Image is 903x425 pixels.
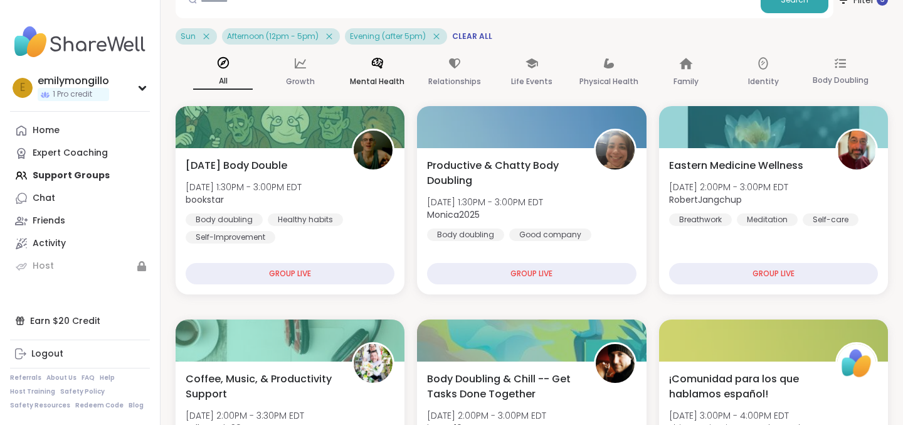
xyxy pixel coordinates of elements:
span: Coffee, Music, & Productivity Support [186,372,338,402]
a: Blog [129,401,144,410]
div: Home [33,124,60,137]
a: About Us [46,374,77,382]
div: Activity [33,237,66,250]
span: Body Doubling & Chill -- Get Tasks Done Together [427,372,579,402]
span: Clear All [452,31,492,41]
span: ¡Comunidad para los que hablamos español! [669,372,821,402]
a: Safety Resources [10,401,70,410]
b: bookstar [186,193,224,206]
b: Monica2025 [427,208,480,221]
p: Relationships [428,74,481,89]
a: Help [100,374,115,382]
a: Redeem Code [75,401,124,410]
span: [DATE] 2:00PM - 3:30PM EDT [186,409,304,422]
p: Life Events [511,74,552,89]
a: Referrals [10,374,41,382]
div: Logout [31,348,63,360]
img: bookstar [354,131,393,169]
span: [DATE] Body Double [186,158,287,173]
img: james10 [596,344,635,383]
a: Expert Coaching [10,142,150,164]
a: Logout [10,343,150,365]
span: 1 Pro credit [53,89,92,100]
span: [DATE] 1:30PM - 3:00PM EDT [186,181,302,193]
a: Home [10,119,150,142]
span: Productive & Chatty Body Doubling [427,158,579,188]
div: Expert Coaching [33,147,108,159]
div: Good company [509,229,591,241]
div: Body doubling [186,213,263,226]
span: Afternoon (12pm - 5pm) [227,31,319,41]
span: [DATE] 2:00PM - 3:00PM EDT [669,181,788,193]
div: Healthy habits [268,213,343,226]
p: Growth [286,74,315,89]
p: Family [673,74,699,89]
img: Monica2025 [596,131,635,169]
span: e [20,80,25,96]
p: All [193,73,253,90]
div: Earn $20 Credit [10,309,150,332]
div: Meditation [737,213,798,226]
div: GROUP LIVE [669,263,878,284]
p: Body Doubling [813,73,869,88]
div: Host [33,260,54,272]
div: Chat [33,192,55,205]
a: Friends [10,210,150,232]
img: JollyJessie38 [354,344,393,383]
span: [DATE] 3:00PM - 4:00PM EDT [669,409,800,422]
div: Body doubling [427,229,504,241]
div: Self-care [803,213,858,226]
a: Host Training [10,387,55,396]
a: Chat [10,187,150,210]
a: Safety Policy [60,387,105,396]
img: RobertJangchup [837,131,876,169]
span: [DATE] 2:00PM - 3:00PM EDT [427,409,546,422]
div: Self-Improvement [186,231,275,244]
p: Identity [748,74,779,89]
img: ShareWell [837,344,876,383]
span: [DATE] 1:30PM - 3:00PM EDT [427,196,543,208]
p: Mental Health [350,74,404,89]
div: emilymongillo [38,74,109,88]
b: RobertJangchup [669,193,742,206]
div: GROUP LIVE [186,263,394,284]
a: Activity [10,232,150,255]
span: Eastern Medicine Wellness [669,158,803,173]
span: Evening (after 5pm) [350,31,426,41]
a: FAQ [82,374,95,382]
div: Friends [33,215,65,227]
img: ShareWell Nav Logo [10,20,150,64]
p: Physical Health [579,74,638,89]
div: GROUP LIVE [427,263,636,284]
a: Host [10,255,150,277]
span: Sun [181,31,196,41]
div: Breathwork [669,213,732,226]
